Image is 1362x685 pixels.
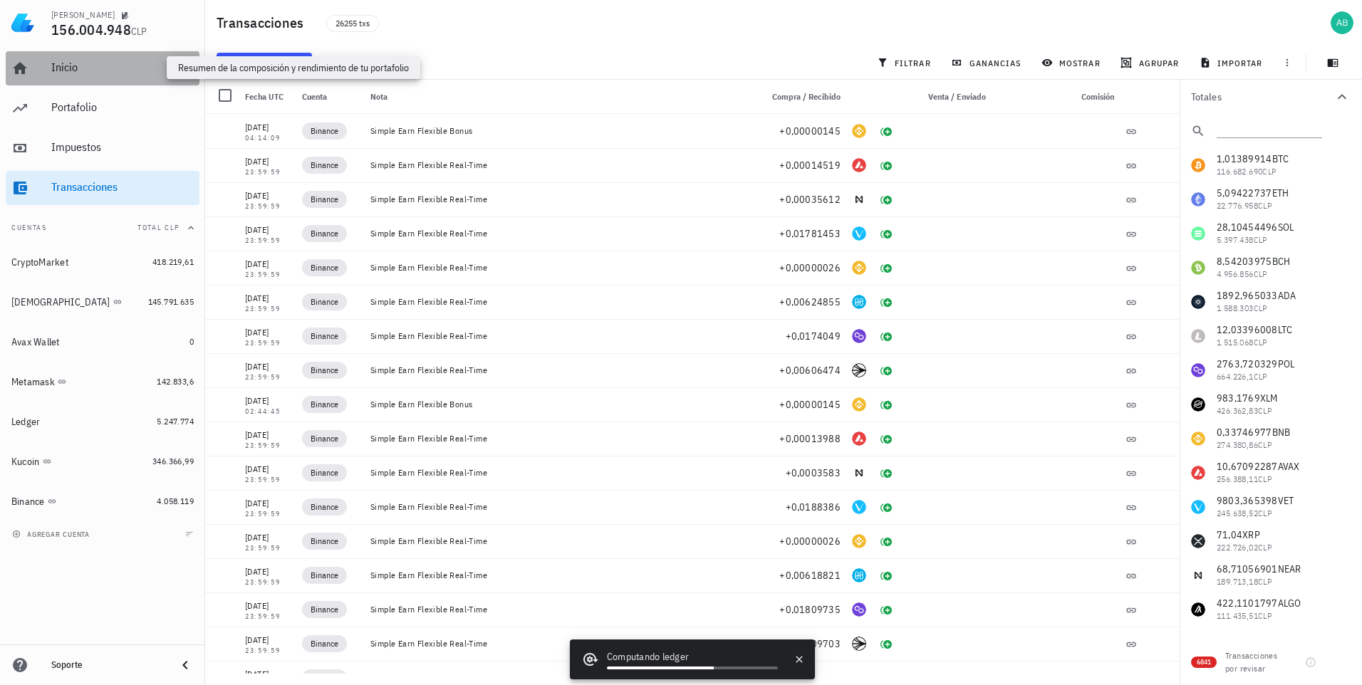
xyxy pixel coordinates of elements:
span: +0,0003583 [786,466,841,479]
div: 23:59:59 [245,476,291,483]
span: +0,00618821 [779,569,841,582]
div: ONE-icon [852,295,866,309]
div: Transacciones [51,180,194,194]
span: Binance [311,226,338,241]
span: 142.833,6 [157,376,194,387]
span: Binance [311,363,338,377]
div: Ledger [11,416,41,428]
button: agrupar [1115,53,1187,73]
span: +0,00000145 [779,125,841,137]
div: [DATE] [245,462,291,476]
span: 346.366,99 [152,456,194,466]
div: 23:59:59 [245,340,291,347]
div: 02:44:45 [245,408,291,415]
span: Venta / Enviado [928,91,986,102]
span: 418.219,61 [152,256,194,267]
div: C-icon [852,671,866,685]
span: Binance [311,637,338,651]
div: Soporte [51,659,165,671]
div: [DATE] [245,360,291,374]
div: Simple Earn Flexible Real-Time [370,365,749,376]
span: +0,01781453 [779,227,841,240]
div: BNB-icon [852,124,866,138]
span: 0 [189,336,194,347]
div: [DATE] [245,633,291,647]
span: +0,00014519 [779,159,841,172]
button: Totales [1180,80,1362,114]
div: BNB-icon [852,261,866,275]
div: 04:14:09 [245,135,291,142]
button: mostrar [1036,53,1109,73]
div: AVAX-icon [852,432,866,446]
div: [DATE] [245,291,291,305]
span: Binance [311,192,338,206]
div: 23:59:59 [245,511,291,518]
span: +0,00013988 [779,432,841,445]
div: Simple Earn Flexible Real-Time [370,501,749,513]
span: Binance [311,671,338,685]
span: +0,0174049 [786,330,841,342]
div: [DATE] [245,428,291,442]
span: 156.004.948 [51,20,131,39]
span: +0,00035612 [779,193,841,206]
div: 23:59:59 [245,442,291,449]
span: +0,00624855 [779,296,841,308]
div: [DATE] [245,599,291,613]
div: 23:59:59 [245,169,291,176]
div: [DATE] [245,530,291,545]
div: Simple Earn Flexible Real-Time [370,330,749,342]
a: Binance 4.058.119 [6,484,199,518]
div: AVAX-icon [852,158,866,172]
span: +0,01809735 [779,603,841,616]
span: Fecha UTC [245,91,284,102]
div: Simple Earn Flexible Real-Time [370,228,749,239]
div: Fecha UTC [239,80,296,114]
button: agregar cuenta [9,527,96,541]
a: Avax Wallet 0 [6,325,199,359]
span: 4.058.119 [157,496,194,506]
div: Metamask [11,376,55,388]
span: Cuenta [302,91,327,102]
div: [DATE] [245,223,291,237]
a: Transacciones [6,171,199,205]
div: Simple Earn Flexible Real-Time [370,604,749,615]
div: Inicio [51,61,194,74]
img: LedgiFi [11,11,34,34]
div: S-icon [852,637,866,651]
span: Binance [311,124,338,138]
div: VET-icon [852,226,866,241]
span: Binance [311,158,338,172]
span: Compra / Recibido [772,91,841,102]
span: 145.791.635 [148,296,194,307]
div: Totales [1191,92,1334,102]
span: +0,00606474 [779,364,841,377]
div: BNB-icon [852,534,866,548]
button: ganancias [945,53,1030,73]
div: 23:59:59 [245,647,291,654]
div: CryptoMarket [11,256,68,268]
div: Compra / Recibido [755,80,846,114]
div: Simple Earn Flexible Real-Time [370,570,749,581]
span: Binance [311,295,338,309]
span: agrupar [1123,57,1179,68]
span: 6841 [1197,657,1211,668]
div: HODLer Airdrops [370,672,749,684]
div: POL-icon [852,329,866,343]
div: Impuestos [51,140,194,154]
h1: Transacciones [217,11,309,34]
div: 23:59:59 [245,579,291,586]
div: 23:59:59 [245,305,291,313]
button: transacción [217,53,312,73]
span: CLP [131,25,147,38]
span: +0,00000145 [779,398,841,411]
span: Binance [311,500,338,514]
div: Avax Wallet [11,336,60,348]
div: Nota [365,80,755,114]
a: Impuestos [6,131,199,165]
div: 23:59:59 [245,271,291,278]
button: filtrar [871,53,940,73]
span: Binance [311,534,338,548]
div: Transacciones por revisar [1225,649,1285,675]
div: Kucoin [11,456,40,468]
div: 23:59:59 [245,237,291,244]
